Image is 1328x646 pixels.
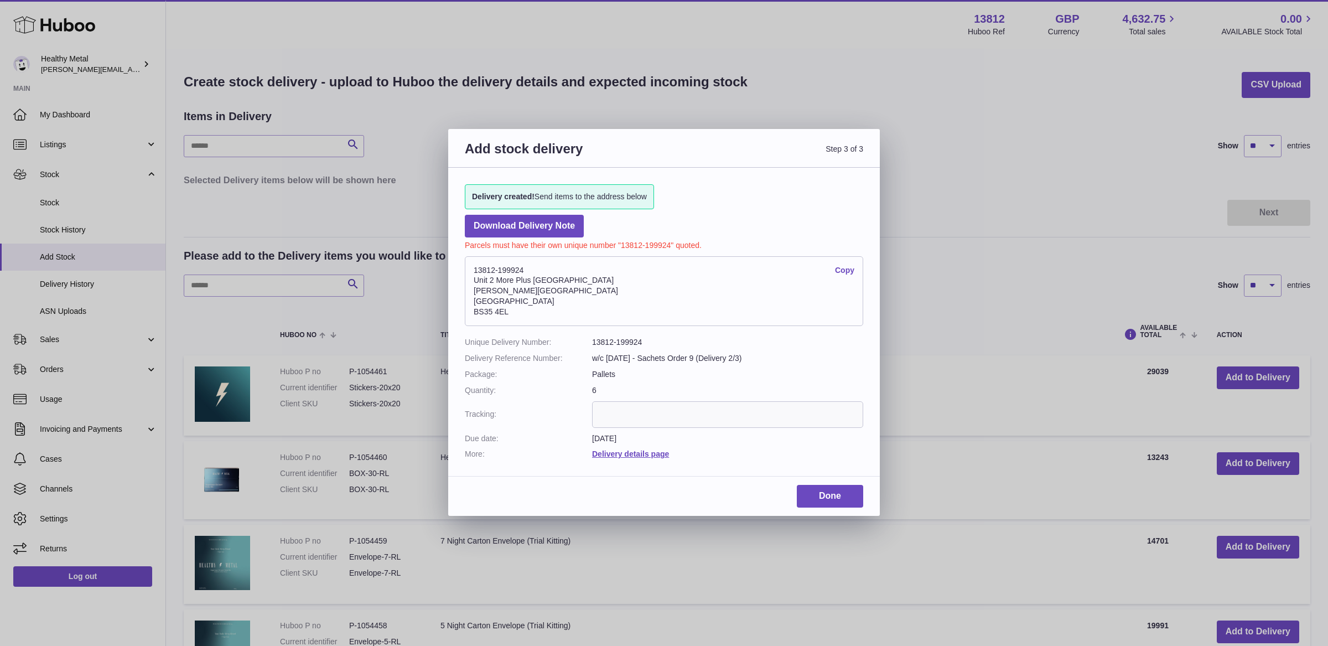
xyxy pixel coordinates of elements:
a: Download Delivery Note [465,215,584,237]
strong: Delivery created! [472,192,535,201]
p: Parcels must have their own unique number "13812-199924" quoted. [465,237,863,251]
dt: Delivery Reference Number: [465,353,592,364]
h3: Add stock delivery [465,140,664,170]
a: Copy [835,265,854,276]
dd: Pallets [592,369,863,380]
dt: Package: [465,369,592,380]
dt: Quantity: [465,385,592,396]
dd: [DATE] [592,433,863,444]
span: Step 3 of 3 [664,140,863,170]
address: 13812-199924 Unit 2 More Plus [GEOGRAPHIC_DATA] [PERSON_NAME][GEOGRAPHIC_DATA] [GEOGRAPHIC_DATA] ... [465,256,863,326]
dd: 6 [592,385,863,396]
span: Send items to the address below [472,192,647,202]
dd: w/c [DATE] - Sachets Order 9 (Delivery 2/3) [592,353,863,364]
dt: More: [465,449,592,459]
a: Done [797,485,863,508]
dt: Due date: [465,433,592,444]
dd: 13812-199924 [592,337,863,348]
a: Delivery details page [592,449,669,458]
dt: Unique Delivery Number: [465,337,592,348]
dt: Tracking: [465,401,592,428]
